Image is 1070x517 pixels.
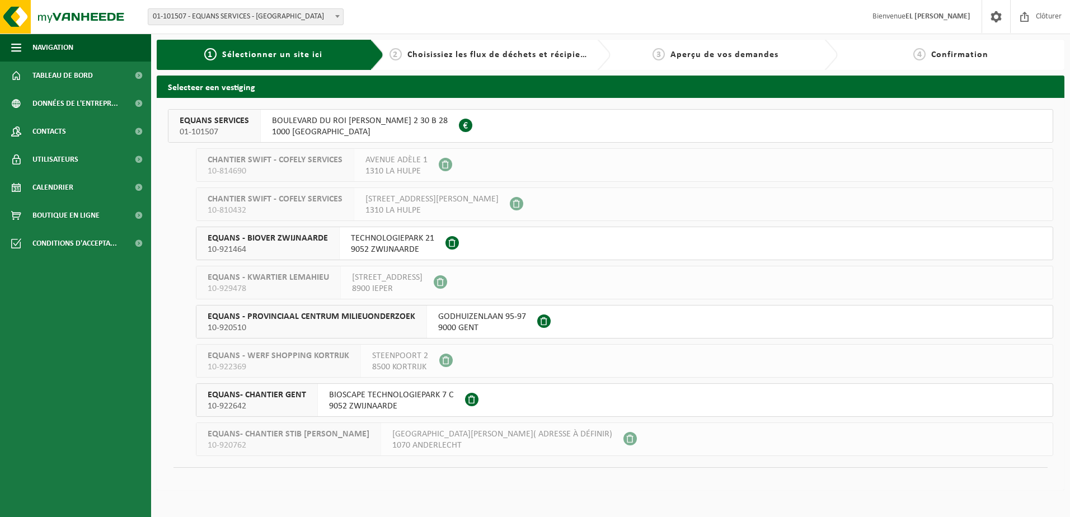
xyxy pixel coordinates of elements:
span: 8500 KORTRIJK [372,361,428,373]
span: Utilisateurs [32,145,78,173]
span: 8900 IEPER [352,283,423,294]
span: BIOSCAPE TECHNOLOGIEPARK 7 C [329,389,454,401]
span: 1 [204,48,217,60]
span: Navigation [32,34,73,62]
span: EQUANS - BIOVER ZWIJNAARDE [208,233,328,244]
span: TECHNOLOGIEPARK 21 [351,233,434,244]
h2: Selecteer een vestiging [157,76,1064,97]
span: 2 [389,48,402,60]
span: 10-814690 [208,166,342,177]
span: Conditions d'accepta... [32,229,117,257]
span: 1310 LA HULPE [365,205,499,216]
span: 10-929478 [208,283,329,294]
span: STEENPOORT 2 [372,350,428,361]
span: 10-810432 [208,205,342,216]
span: 01-101507 [180,126,249,138]
span: GODHUIZENLAAN 95-97 [438,311,526,322]
span: EQUANS - KWARTIER LEMAHIEU [208,272,329,283]
button: EQUANS - PROVINCIAAL CENTRUM MILIEUONDERZOEK 10-920510 GODHUIZENLAAN 95-979000 GENT [196,305,1053,339]
span: [STREET_ADDRESS][PERSON_NAME] [365,194,499,205]
button: EQUANS- CHANTIER GENT 10-922642 BIOSCAPE TECHNOLOGIEPARK 7 C9052 ZWIJNAARDE [196,383,1053,417]
span: Contacts [32,117,66,145]
span: 01-101507 - EQUANS SERVICES - BRUXELLES [148,9,343,25]
span: 10-921464 [208,244,328,255]
span: Données de l'entrepr... [32,90,118,117]
span: 9000 GENT [438,322,526,333]
span: 9052 ZWIJNAARDE [329,401,454,412]
span: 1000 [GEOGRAPHIC_DATA] [272,126,448,138]
button: EQUANS SERVICES 01-101507 BOULEVARD DU ROI [PERSON_NAME] 2 30 B 281000 [GEOGRAPHIC_DATA] [168,109,1053,143]
span: Boutique en ligne [32,201,100,229]
span: AVENUE ADÈLE 1 [365,154,428,166]
span: [GEOGRAPHIC_DATA][PERSON_NAME]( ADRESSE À DÉFINIR) [392,429,612,440]
span: 01-101507 - EQUANS SERVICES - BRUXELLES [148,8,344,25]
span: EQUANS - WERF SHOPPING KORTRIJK [208,350,349,361]
span: 1310 LA HULPE [365,166,428,177]
span: BOULEVARD DU ROI [PERSON_NAME] 2 30 B 28 [272,115,448,126]
span: CHANTIER SWIFT - COFELY SERVICES [208,194,342,205]
span: 4 [913,48,926,60]
span: 1070 ANDERLECHT [392,440,612,451]
button: EQUANS - BIOVER ZWIJNAARDE 10-921464 TECHNOLOGIEPARK 219052 ZWIJNAARDE [196,227,1053,260]
span: EQUANS- CHANTIER STIB [PERSON_NAME] [208,429,369,440]
span: Tableau de bord [32,62,93,90]
span: 9052 ZWIJNAARDE [351,244,434,255]
span: [STREET_ADDRESS] [352,272,423,283]
span: Calendrier [32,173,73,201]
span: Sélectionner un site ici [222,50,322,59]
span: EQUANS- CHANTIER GENT [208,389,306,401]
span: EQUANS - PROVINCIAAL CENTRUM MILIEUONDERZOEK [208,311,415,322]
span: 10-920762 [208,440,369,451]
span: 10-922642 [208,401,306,412]
span: 10-922369 [208,361,349,373]
span: EQUANS SERVICES [180,115,249,126]
span: 10-920510 [208,322,415,333]
span: Aperçu de vos demandes [670,50,778,59]
span: Choisissiez les flux de déchets et récipients [407,50,594,59]
span: 3 [653,48,665,60]
span: CHANTIER SWIFT - COFELY SERVICES [208,154,342,166]
span: Confirmation [931,50,988,59]
strong: EL [PERSON_NAME] [905,12,970,21]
